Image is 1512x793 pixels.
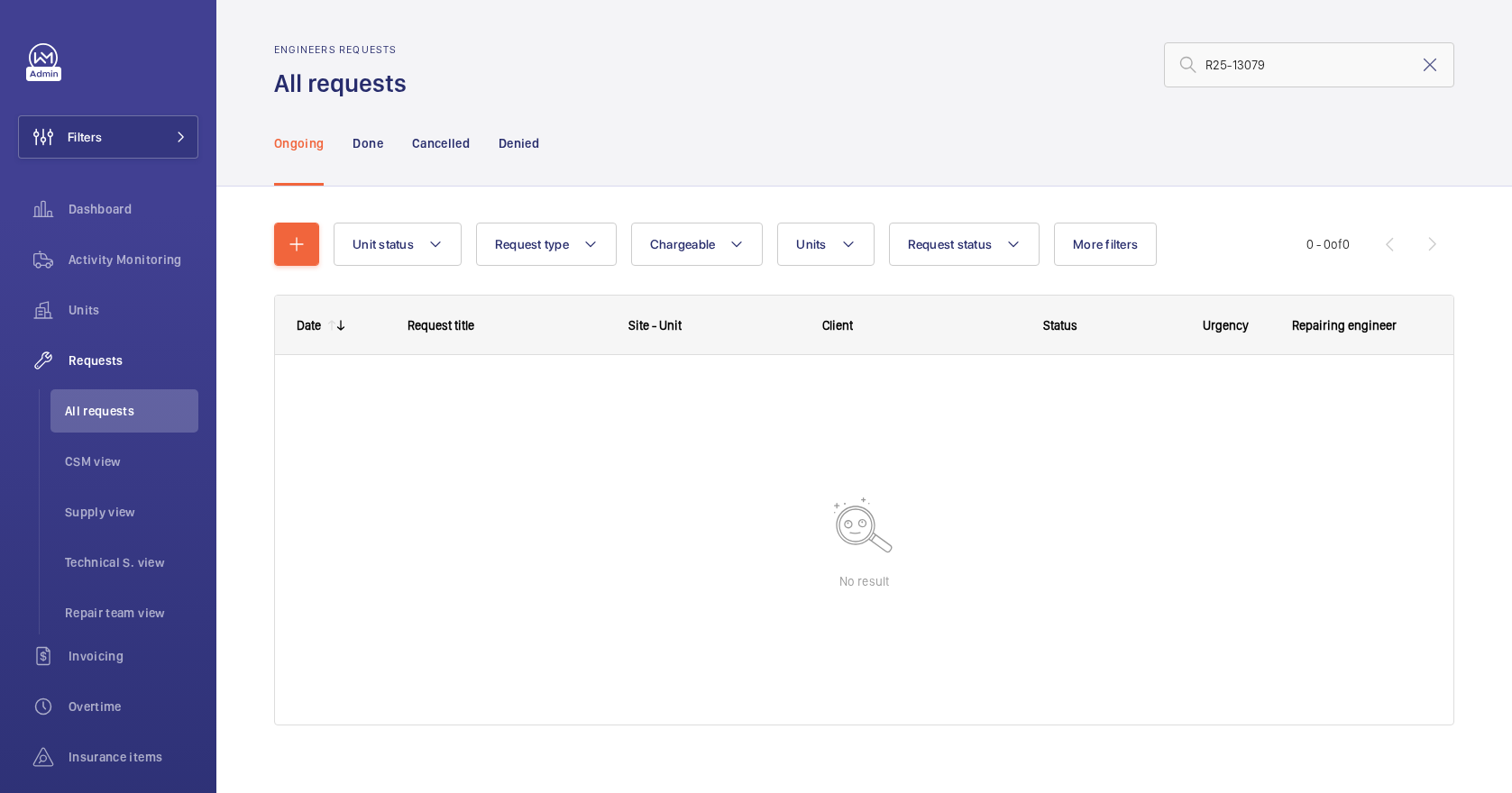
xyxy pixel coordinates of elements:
[65,402,198,420] span: All requests
[499,134,539,152] p: Denied
[796,237,826,251] span: Units
[908,237,993,251] span: Request status
[65,553,198,571] span: Technical S. view
[69,647,198,665] span: Invoicing
[412,134,470,152] p: Cancelled
[274,67,417,100] h1: All requests
[1203,318,1249,333] span: Urgency
[822,318,853,333] span: Client
[274,43,417,56] h2: Engineers requests
[18,115,198,159] button: Filters
[889,223,1040,266] button: Request status
[65,604,198,622] span: Repair team view
[274,134,324,152] p: Ongoing
[69,351,198,369] span: Requests
[1331,237,1342,251] span: of
[69,200,198,218] span: Dashboard
[476,223,617,266] button: Request type
[777,223,874,266] button: Units
[650,237,716,251] span: Chargeable
[65,503,198,521] span: Supply view
[353,134,382,152] p: Done
[68,128,102,146] span: Filters
[1043,318,1077,333] span: Status
[353,237,414,251] span: Unit status
[408,318,474,333] span: Request title
[1073,237,1138,251] span: More filters
[69,301,198,319] span: Units
[69,748,198,766] span: Insurance items
[628,318,682,333] span: Site - Unit
[297,318,321,333] div: Date
[334,223,462,266] button: Unit status
[631,223,764,266] button: Chargeable
[69,697,198,716] span: Overtime
[1054,223,1157,266] button: More filters
[1306,238,1350,251] span: 0 - 0 0
[1164,42,1454,87] input: Search by request number or quote number
[1292,318,1397,333] span: Repairing engineer
[65,452,198,470] span: CSM view
[495,237,569,251] span: Request type
[69,251,198,269] span: Activity Monitoring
